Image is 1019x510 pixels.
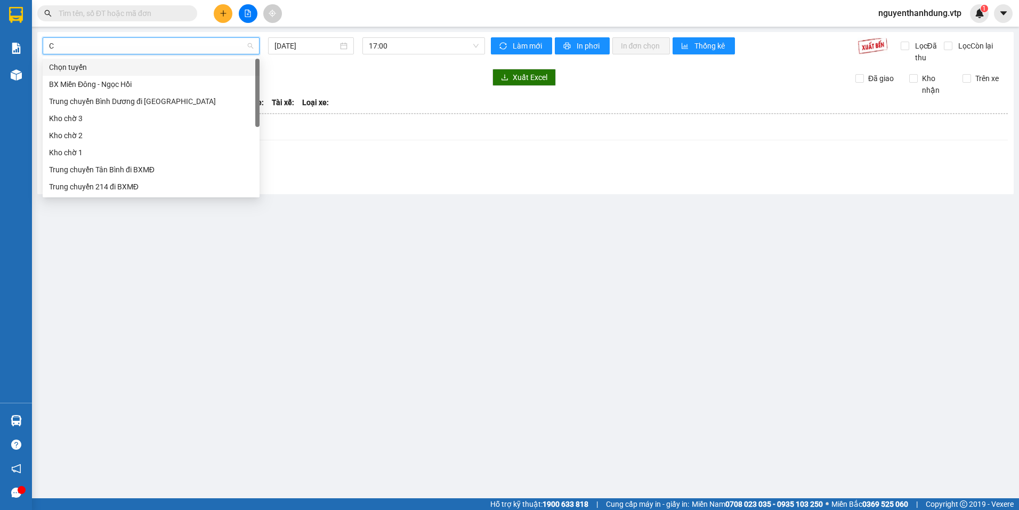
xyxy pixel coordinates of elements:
[606,498,689,510] span: Cung cấp máy in - giấy in:
[49,113,253,124] div: Kho chờ 3
[982,5,986,12] span: 1
[994,4,1013,23] button: caret-down
[612,37,670,54] button: In đơn chọn
[577,40,601,52] span: In phơi
[28,17,86,57] strong: CÔNG TY TNHH [GEOGRAPHIC_DATA] 214 QL13 - P.26 - Q.BÌNH THẠNH - TP HCM 1900888606
[214,4,232,23] button: plus
[302,97,329,108] span: Loại xe:
[244,10,252,17] span: file-add
[11,464,21,474] span: notification
[369,38,479,54] span: 17:00
[59,7,184,19] input: Tìm tên, số ĐT hoặc mã đơn
[49,61,253,73] div: Chọn tuyến
[43,59,260,76] div: Chọn tuyến
[37,64,124,72] strong: BIÊN NHẬN GỬI HÀNG HOÁ
[11,69,22,81] img: warehouse-icon
[911,40,944,63] span: Lọc Đã thu
[11,74,22,90] span: Nơi gửi:
[101,48,150,56] span: 05:57:56 [DATE]
[49,164,253,176] div: Trung chuyển Tân Bình đi BXMĐ
[239,4,257,23] button: file-add
[831,498,908,510] span: Miền Bắc
[954,40,994,52] span: Lọc Còn lại
[49,130,253,141] div: Kho chờ 2
[107,40,150,48] span: ND08250459
[694,40,726,52] span: Thống kê
[11,440,21,450] span: question-circle
[36,75,77,86] span: PV [PERSON_NAME]
[269,10,276,17] span: aim
[870,6,970,20] span: nguyenthanhdung.vtp
[49,147,253,158] div: Kho chờ 1
[43,93,260,110] div: Trung chuyển Bình Dương đi BXMĐ
[49,78,253,90] div: BX Miền Đông - Ngọc Hồi
[499,42,508,51] span: sync
[43,178,260,195] div: Trung chuyển 214 đi BXMĐ
[43,76,260,93] div: BX Miền Đông - Ngọc Hồi
[82,74,99,90] span: Nơi nhận:
[11,488,21,498] span: message
[44,10,52,17] span: search
[975,9,984,18] img: icon-new-feature
[491,37,552,54] button: syncLàm mới
[43,144,260,161] div: Kho chờ 1
[43,161,260,178] div: Trung chuyển Tân Bình đi BXMĐ
[492,69,556,86] button: downloadXuất Excel
[220,10,227,17] span: plus
[49,181,253,193] div: Trung chuyển 214 đi BXMĐ
[999,9,1008,18] span: caret-down
[960,500,967,508] span: copyright
[862,500,908,508] strong: 0369 525 060
[43,127,260,144] div: Kho chờ 2
[555,37,610,54] button: printerIn phơi
[274,40,337,52] input: 15/08/2025
[563,42,572,51] span: printer
[543,500,588,508] strong: 1900 633 818
[858,37,888,54] img: 9k=
[11,24,25,51] img: logo
[9,7,23,23] img: logo-vxr
[916,498,918,510] span: |
[43,110,260,127] div: Kho chờ 3
[826,502,829,506] span: ⚪️
[272,97,294,108] span: Tài xế:
[596,498,598,510] span: |
[681,42,690,51] span: bar-chart
[971,73,1003,84] span: Trên xe
[692,498,823,510] span: Miền Nam
[673,37,735,54] button: bar-chartThống kê
[263,4,282,23] button: aim
[918,73,955,96] span: Kho nhận
[11,415,22,426] img: warehouse-icon
[490,498,588,510] span: Hỗ trợ kỹ thuật:
[11,43,22,54] img: solution-icon
[864,73,898,84] span: Đã giao
[725,500,823,508] strong: 0708 023 035 - 0935 103 250
[513,40,544,52] span: Làm mới
[981,5,988,12] sup: 1
[49,95,253,107] div: Trung chuyển Bình Dương đi [GEOGRAPHIC_DATA]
